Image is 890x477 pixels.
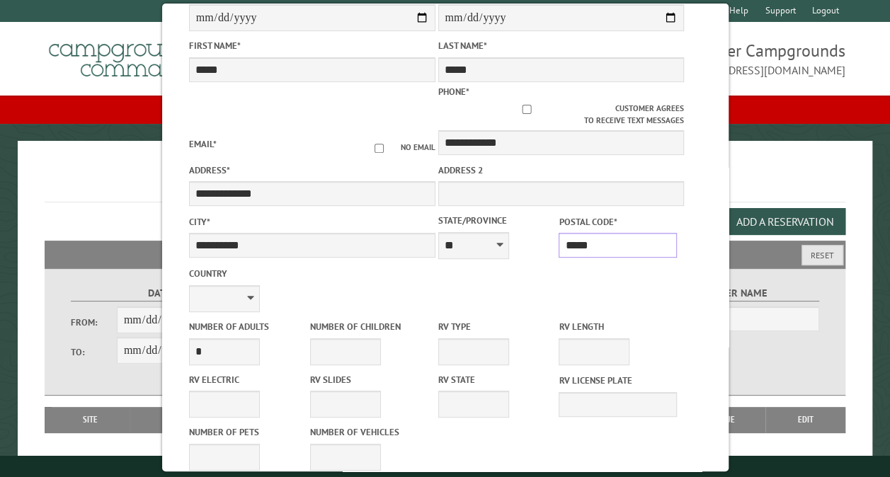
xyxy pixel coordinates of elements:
[438,320,556,333] label: RV Type
[71,345,117,359] label: To:
[188,138,216,150] label: Email
[188,163,435,177] label: Address
[559,320,677,333] label: RV Length
[309,425,428,439] label: Number of Vehicles
[188,39,435,52] label: First Name
[188,215,435,229] label: City
[559,215,677,229] label: Postal Code
[438,39,684,52] label: Last Name
[188,320,307,333] label: Number of Adults
[438,86,469,98] label: Phone
[724,208,845,235] button: Add a Reservation
[438,163,684,177] label: Address 2
[45,241,845,268] h2: Filters
[765,407,846,432] th: Edit
[188,425,307,439] label: Number of Pets
[309,373,428,386] label: RV Slides
[559,374,677,387] label: RV License Plate
[130,407,232,432] th: Dates
[438,105,615,114] input: Customer agrees to receive text messages
[52,407,130,432] th: Site
[438,373,556,386] label: RV State
[71,316,117,329] label: From:
[357,142,435,154] label: No email
[309,320,428,333] label: Number of Children
[45,163,845,202] h1: Reservations
[357,144,400,153] input: No email
[438,103,684,127] label: Customer agrees to receive text messages
[801,245,843,265] button: Reset
[71,285,254,301] label: Dates
[45,28,222,83] img: Campground Commander
[188,267,435,280] label: Country
[188,373,307,386] label: RV Electric
[438,214,556,227] label: State/Province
